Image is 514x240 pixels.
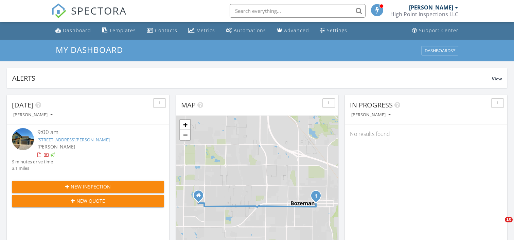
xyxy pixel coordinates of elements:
div: [PERSON_NAME] [13,113,53,117]
span: 10 [505,217,513,222]
div: Metrics [196,27,215,34]
div: Support Center [419,27,459,34]
div: Templates [109,27,136,34]
div: High Point Inspections LLC [390,11,458,18]
div: [PERSON_NAME] [351,113,391,117]
a: Advanced [274,24,312,37]
div: [PERSON_NAME] [409,4,453,11]
input: Search everything... [230,4,366,18]
span: New Inspection [71,183,111,190]
span: New Quote [76,197,105,204]
div: Advanced [284,27,309,34]
a: Settings [317,24,350,37]
div: Dashboards [425,48,455,53]
a: 9:00 am [STREET_ADDRESS][PERSON_NAME] [PERSON_NAME] 9 minutes drive time 3.1 miles [12,128,164,172]
a: SPECTORA [51,9,127,23]
a: Templates [99,24,139,37]
img: image_processing2025092797yho77y.jpeg [12,128,34,150]
button: New Quote [12,195,164,207]
i: 1 [315,194,317,199]
a: Metrics [185,24,218,37]
span: My Dashboard [56,44,123,55]
div: No results found [345,125,507,143]
span: Map [181,100,196,109]
div: 173 Delano Dr, Bozeman, MT 59718 [316,196,320,200]
span: View [492,76,502,82]
img: The Best Home Inspection Software - Spectora [51,3,66,18]
button: [PERSON_NAME] [350,111,392,120]
a: [STREET_ADDRESS][PERSON_NAME] [37,137,110,143]
iframe: Intercom live chat [491,217,507,233]
div: 3.1 miles [12,165,53,172]
div: 4272 Monroe St #A, Bozeman MT 59718 [198,195,202,199]
button: Dashboards [422,46,458,55]
div: Contacts [155,27,177,34]
button: [PERSON_NAME] [12,111,54,120]
span: [PERSON_NAME] [37,143,75,150]
a: Zoom out [180,130,190,140]
div: Alerts [12,74,492,83]
a: Support Center [409,24,461,37]
div: Settings [327,27,347,34]
a: Automations (Basic) [223,24,269,37]
span: SPECTORA [71,3,127,18]
span: In Progress [350,100,393,109]
div: Automations [234,27,266,34]
div: 9 minutes drive time [12,159,53,165]
span: [DATE] [12,100,34,109]
div: Dashboard [63,27,91,34]
button: New Inspection [12,181,164,193]
div: 9:00 am [37,128,152,137]
a: Zoom in [180,120,190,130]
a: Contacts [144,24,180,37]
a: Dashboard [53,24,94,37]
